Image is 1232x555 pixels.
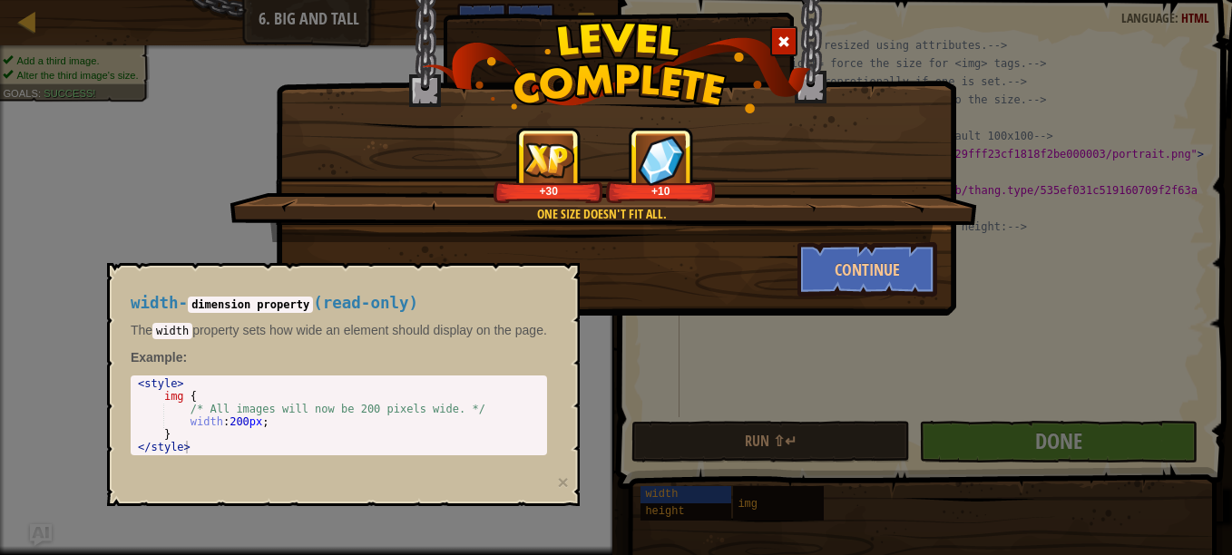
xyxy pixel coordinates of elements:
span: read-only [323,294,409,312]
img: reward_icon_gems.png [638,135,685,185]
strong: : [131,350,187,365]
button: × [558,472,569,492]
h4: - ( ) [131,295,547,312]
div: +10 [610,184,712,198]
p: The property sets how wide an element should display on the page. [131,321,547,339]
code: width [152,323,192,339]
div: One size doesn't fit all. [316,205,888,223]
code: dimension property [188,297,313,313]
img: reward_icon_xp.png [523,142,574,178]
span: Example [131,350,183,365]
img: level_complete.png [422,22,811,113]
span: width [131,294,179,312]
button: Continue [797,242,938,297]
div: +30 [497,184,600,198]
